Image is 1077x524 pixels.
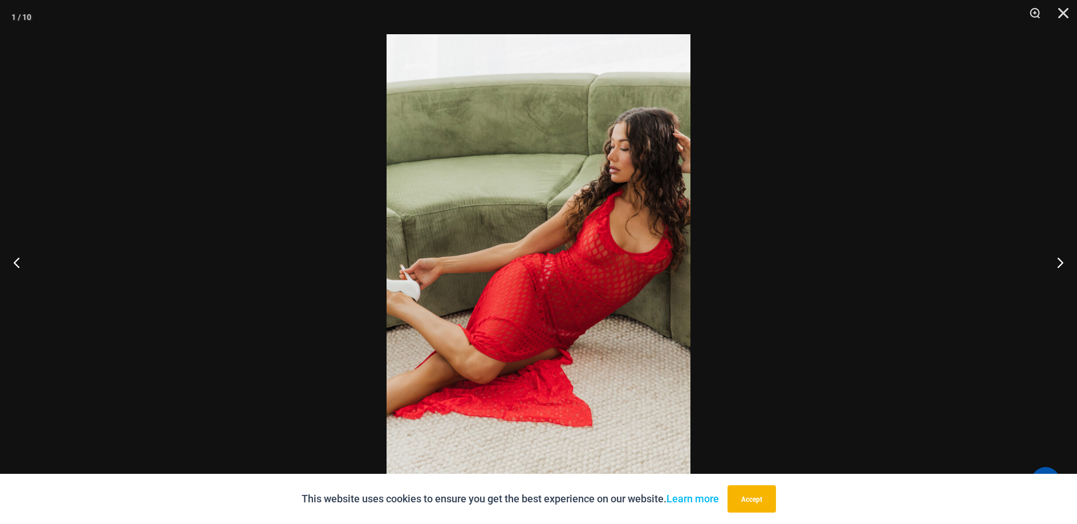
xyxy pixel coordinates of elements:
button: Next [1034,234,1077,291]
div: 1 / 10 [11,9,31,26]
a: Learn more [666,493,719,505]
p: This website uses cookies to ensure you get the best experience on our website. [302,490,719,507]
button: Accept [728,485,776,513]
img: Sometimes Red 587 Dress 10 [387,34,690,490]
